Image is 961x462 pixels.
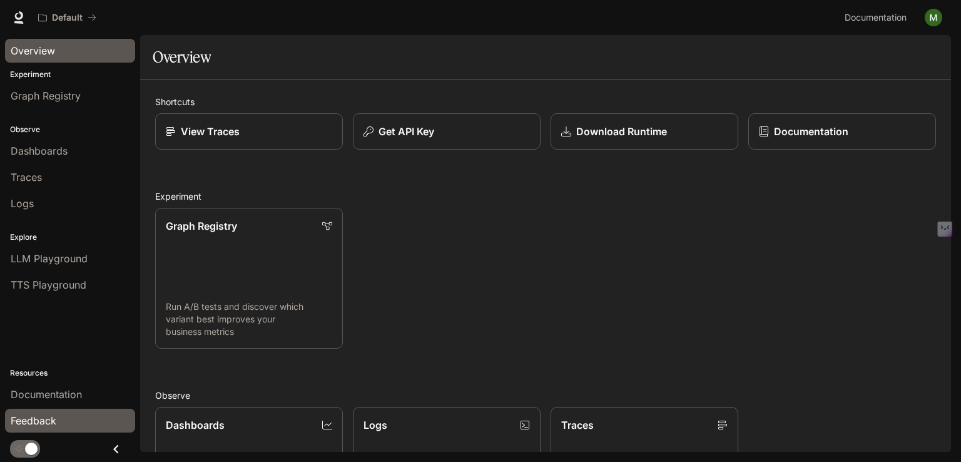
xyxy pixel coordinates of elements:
[155,190,936,203] h2: Experiment
[155,208,343,349] a: Graph RegistryRun A/B tests and discover which variant best improves your business metrics
[155,113,343,150] a: View Traces
[33,5,102,30] button: All workspaces
[166,300,332,338] p: Run A/B tests and discover which variant best improves your business metrics
[925,9,942,26] img: User avatar
[561,418,594,433] p: Traces
[181,124,240,139] p: View Traces
[576,124,667,139] p: Download Runtime
[155,389,936,402] h2: Observe
[379,124,434,139] p: Get API Key
[845,10,907,26] span: Documentation
[840,5,916,30] a: Documentation
[155,95,936,108] h2: Shortcuts
[551,113,738,150] a: Download Runtime
[166,418,225,433] p: Dashboards
[364,418,387,433] p: Logs
[52,13,83,23] p: Default
[166,218,237,234] p: Graph Registry
[353,113,541,150] button: Get API Key
[774,124,848,139] p: Documentation
[921,5,946,30] button: User avatar
[748,113,936,150] a: Documentation
[153,44,211,69] h1: Overview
